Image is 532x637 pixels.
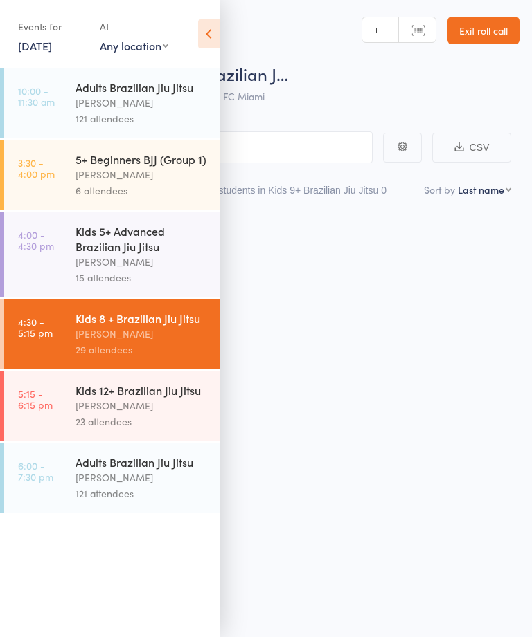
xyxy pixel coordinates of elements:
time: 4:30 - 5:15 pm [18,316,53,338]
a: 6:00 -7:30 pmAdults Brazilian Jiu Jitsu[PERSON_NAME]121 attendees [4,443,220,513]
div: 6 attendees [76,183,208,199]
a: 4:30 -5:15 pmKids 8 + Brazilian Jiu Jitsu[PERSON_NAME]29 attendees [4,299,220,369]
div: 15 attendees [76,270,208,286]
div: 5+ Beginners BJJ (Group 1) [76,151,208,167]
a: [DATE] [18,38,52,53]
span: FC Miami [223,89,265,103]
label: Sort by [424,183,455,196]
a: Exit roll call [447,17,520,44]
div: Last name [458,183,504,196]
div: Adults Brazilian Jiu Jitsu [76,80,208,95]
div: Kids 12+ Brazilian Jiu Jitsu [76,382,208,398]
div: Kids 5+ Advanced Brazilian Jiu Jitsu [76,223,208,254]
button: Other students in Kids 9+ Brazilian Jiu Jitsu0 [192,178,387,210]
div: Events for [18,15,86,38]
time: 6:00 - 7:30 pm [18,460,53,482]
time: 10:00 - 11:30 am [18,85,55,107]
div: [PERSON_NAME] [76,398,208,414]
time: 5:15 - 6:15 pm [18,388,53,410]
button: CSV [432,133,511,163]
div: 121 attendees [76,486,208,501]
time: 4:00 - 4:30 pm [18,229,54,251]
time: 3:30 - 4:00 pm [18,157,55,179]
div: [PERSON_NAME] [76,167,208,183]
div: Adults Brazilian Jiu Jitsu [76,454,208,470]
div: [PERSON_NAME] [76,95,208,111]
div: Kids 8 + Brazilian Jiu Jitsu [76,311,208,326]
a: 5:15 -6:15 pmKids 12+ Brazilian Jiu Jitsu[PERSON_NAME]23 attendees [4,371,220,441]
div: [PERSON_NAME] [76,470,208,486]
div: [PERSON_NAME] [76,254,208,270]
a: 3:30 -4:00 pm5+ Beginners BJJ (Group 1)[PERSON_NAME]6 attendees [4,140,220,210]
div: At [100,15,168,38]
div: [PERSON_NAME] [76,326,208,342]
a: 10:00 -11:30 amAdults Brazilian Jiu Jitsu[PERSON_NAME]121 attendees [4,68,220,138]
div: 121 attendees [76,111,208,127]
div: 23 attendees [76,414,208,430]
a: 4:00 -4:30 pmKids 5+ Advanced Brazilian Jiu Jitsu[PERSON_NAME]15 attendees [4,212,220,297]
div: 29 attendees [76,342,208,358]
div: Any location [100,38,168,53]
div: 0 [381,185,387,196]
